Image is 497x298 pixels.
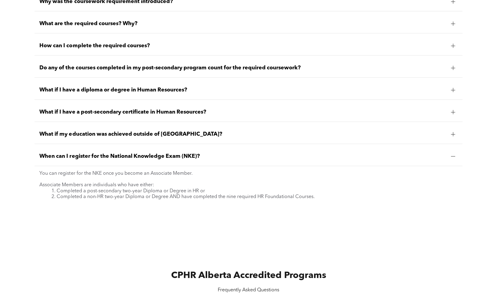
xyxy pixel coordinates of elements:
[39,20,446,27] span: What are the required courses? Why?
[39,171,457,177] p: You can register for the NKE once you become an Associate Member.
[39,182,457,188] p: Associate Members are individuals who have either:
[39,131,446,137] span: What if my education was achieved outside of [GEOGRAPHIC_DATA]?
[51,194,457,200] li: Completed a non-HR two-year Diploma or Degree AND have completed the nine required HR Foundationa...
[218,287,279,292] span: Frequently Asked Questions
[39,153,446,160] span: When can I register for the National Knowledge Exam (NKE)?
[51,188,457,194] li: Completed a post-secondary two-year Diploma or Degree in HR or
[39,109,446,115] span: What if I have a post-secondary certificate in Human Resources?
[39,42,446,49] span: How can I complete the required courses?
[171,271,326,280] span: CPHR Alberta Accredited Programs
[39,87,446,93] span: What if I have a diploma or degree in Human Resources?
[39,65,446,71] span: Do any of the courses completed in my post-secondary program count for the required coursework?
